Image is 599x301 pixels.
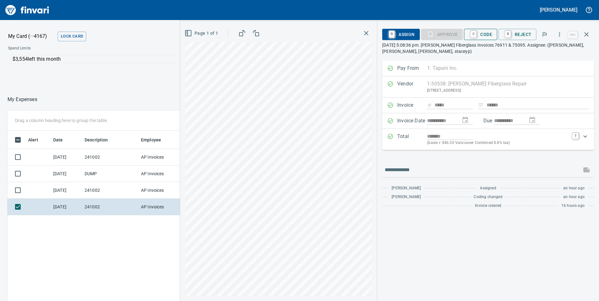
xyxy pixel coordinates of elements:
span: Invoice created [475,203,501,209]
span: an hour ago [563,185,585,191]
span: Employee [141,136,169,144]
td: [DATE] [51,199,82,215]
button: Page 1 of 1 [183,28,221,39]
td: AP Invoices [138,199,185,215]
a: esc [568,31,577,38]
span: Date [53,136,63,144]
span: Alert [28,136,46,144]
span: Assigned [480,185,496,191]
td: 241002 [82,199,138,215]
a: R [505,31,511,38]
span: Assign [387,29,414,40]
span: Reject [503,29,531,40]
td: [DATE] [51,182,82,199]
button: Flag [538,28,551,41]
p: Drag a column heading here to group the table [15,117,107,124]
span: Date [53,136,71,144]
span: Employee [141,136,161,144]
td: DUMP [82,166,138,182]
span: Spend Limits [8,45,121,52]
a: R [389,31,395,38]
p: (basis + $46.20 Vancouver Combined 8.8% tax) [427,140,569,146]
td: [DATE] [51,166,82,182]
span: 16 hours ago [561,203,585,209]
h5: [PERSON_NAME] [540,7,577,13]
span: Description [85,136,116,144]
a: C [471,31,477,38]
td: 241002 [82,182,138,199]
span: Coding changed [474,194,502,200]
p: [DATE] 5:08:36 pm. [PERSON_NAME] Fiberglass Invoices 76911 & 75095. Assignee: ([PERSON_NAME], [PE... [382,42,594,54]
div: Expand [382,129,594,150]
nav: breadcrumb [8,96,37,103]
button: CCode [464,29,497,40]
span: Page 1 of 1 [186,29,218,37]
td: 241002 [82,149,138,166]
span: Code [469,29,492,40]
p: Total [397,133,427,146]
span: an hour ago [563,194,585,200]
button: [PERSON_NAME] [538,5,579,15]
span: Description [85,136,108,144]
span: Alert [28,136,38,144]
button: RReject [498,29,536,40]
span: [PERSON_NAME] [392,185,421,191]
p: $3,554 left this month [13,55,209,63]
span: Lock Card [61,33,83,40]
td: AP Invoices [138,182,185,199]
p: My Card (···4167) [8,33,55,40]
button: Lock Card [58,32,86,41]
button: More [553,28,566,41]
p: Online allowed [3,63,213,69]
span: This records your message into the invoice and notifies anyone mentioned [579,162,594,177]
td: [DATE] [51,149,82,166]
img: Finvari [4,3,51,18]
td: AP Invoices [138,166,185,182]
span: Close invoice [566,27,594,42]
a: T [572,133,579,139]
td: AP Invoices [138,149,185,166]
p: My Expenses [8,96,37,103]
button: RAssign [382,29,419,40]
span: [PERSON_NAME] [392,194,421,200]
